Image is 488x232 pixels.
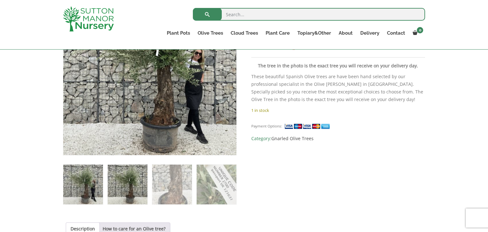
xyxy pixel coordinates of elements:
[417,27,423,33] span: 0
[251,135,425,142] span: Category:
[271,135,314,141] a: Gnarled Olive Trees
[258,63,418,69] strong: The tree in the photo is the exact tree you will receive on your delivery day.
[335,29,356,38] a: About
[294,29,335,38] a: Topiary&Other
[193,8,425,21] input: Search...
[63,6,114,31] img: logo
[227,29,262,38] a: Cloud Trees
[194,29,227,38] a: Olive Trees
[409,29,425,38] a: 0
[197,165,236,204] img: Gnarled Olive Tree J700 - Image 4
[163,29,194,38] a: Plant Pots
[108,165,147,204] img: Gnarled Olive Tree J700 - Image 2
[356,29,383,38] a: Delivery
[251,73,425,103] p: These beautiful Spanish Olive trees are have been hand selected by our professional specialist in...
[284,123,332,130] img: payment supported
[63,165,103,204] img: Gnarled Olive Tree J700
[152,165,192,204] img: Gnarled Olive Tree J700 - Image 3
[383,29,409,38] a: Contact
[251,106,425,114] p: 1 in stock
[251,124,282,128] small: Payment Options:
[262,29,294,38] a: Plant Care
